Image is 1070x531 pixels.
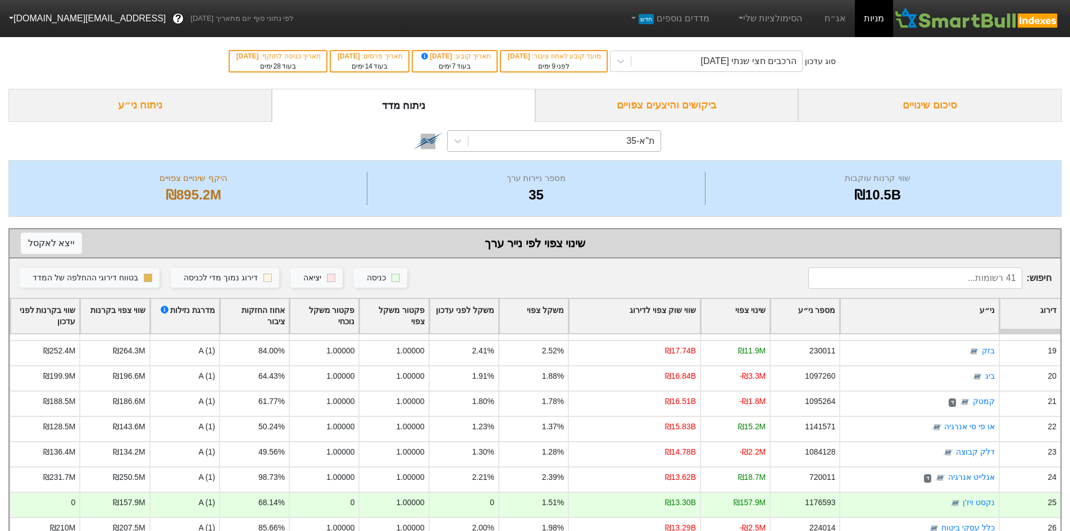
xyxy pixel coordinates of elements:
[272,89,535,122] div: ניתוח מדד
[472,370,494,382] div: 1.91%
[963,498,995,507] a: נקסט ויז'ן
[508,52,532,60] span: [DATE]
[290,299,358,334] div: Toggle SortBy
[1048,497,1057,509] div: 25
[931,422,942,433] img: tase link
[420,52,454,60] span: [DATE]
[740,370,766,382] div: -₪3.3M
[113,345,145,357] div: ₪264.3M
[893,7,1061,30] img: SmartBull
[625,7,714,30] a: מדדים נוספיםחדש
[738,345,766,357] div: ₪11.9M
[805,497,835,509] div: 1176593
[626,134,655,148] div: ת"א-35
[507,51,601,61] div: מועד קובע לאחוז ציבור :
[840,299,998,334] div: Toggle SortBy
[490,497,494,509] div: 0
[507,61,601,71] div: לפני ימים
[472,446,494,458] div: 1.30%
[1048,396,1057,407] div: 21
[258,471,285,483] div: 98.73%
[665,345,696,357] div: ₪17.74B
[149,416,219,441] div: A (1)
[973,397,995,406] a: קמטק
[944,423,995,432] a: או פי סי אנרגיה
[326,370,354,382] div: 1.00000
[418,51,491,61] div: תאריך קובע :
[809,345,835,357] div: 230011
[175,11,181,26] span: ?
[665,396,696,407] div: ₪16.51B
[472,421,494,433] div: 1.23%
[23,172,364,185] div: היקף שינויים צפויים
[149,492,219,517] div: A (1)
[708,172,1047,185] div: שווי קרנות עוקבות
[499,299,568,334] div: Toggle SortBy
[542,370,564,382] div: 1.88%
[542,345,564,357] div: 2.52%
[665,370,696,382] div: ₪16.84B
[23,185,364,205] div: ₪895.2M
[236,52,261,60] span: [DATE]
[113,421,145,433] div: ₪143.6M
[738,421,766,433] div: ₪15.2M
[396,421,424,433] div: 1.00000
[396,396,424,407] div: 1.00000
[740,446,766,458] div: -₪2.2M
[336,61,403,71] div: בעוד ימים
[972,371,983,383] img: tase link
[71,497,76,509] div: 0
[805,421,835,433] div: 1141571
[326,345,354,357] div: 1.00000
[701,55,797,68] div: הרכבים חצי שנתי [DATE]
[190,13,293,24] span: לפי נתוני סוף יום מתאריך [DATE]
[1048,345,1057,357] div: 19
[639,14,654,24] span: חדש
[326,421,354,433] div: 1.00000
[413,126,443,156] img: tase link
[948,473,995,482] a: אנלייט אנרגיה
[33,272,138,284] div: בטווח דירוגי ההחלפה של המדד
[370,172,702,185] div: מספר ניירות ערך
[235,51,321,61] div: תאריך כניסה לתוקף :
[798,89,1062,122] div: סיכום שינויים
[359,299,428,334] div: Toggle SortBy
[535,89,799,122] div: ביקושים והיצעים צפויים
[542,396,564,407] div: 1.78%
[8,89,272,122] div: ניתוח ני״ע
[350,497,355,509] div: 0
[1000,299,1060,334] div: Toggle SortBy
[303,272,321,284] div: יציאה
[149,365,219,391] div: A (1)
[808,267,1051,289] span: חיפוש :
[43,421,75,433] div: ₪128.5M
[338,52,362,60] span: [DATE]
[370,185,702,205] div: 35
[985,372,995,381] a: ביג
[113,396,145,407] div: ₪186.6M
[274,62,281,70] span: 28
[771,299,839,334] div: Toggle SortBy
[171,268,279,288] button: דירוג נמוך מדי לכניסה
[149,340,219,365] div: A (1)
[809,471,835,483] div: 720011
[418,61,491,71] div: בעוד ימים
[708,185,1047,205] div: ₪10.5B
[959,397,971,408] img: tase link
[220,299,289,334] div: Toggle SortBy
[805,396,835,407] div: 1095264
[542,421,564,433] div: 1.37%
[336,51,403,61] div: תאריך פרסום :
[552,62,556,70] span: 9
[956,448,995,457] a: דלק קבוצה
[935,473,946,484] img: tase link
[290,268,343,288] button: יציאה
[159,305,215,328] div: מדרגת נזילות
[113,446,145,458] div: ₪134.2M
[396,345,424,357] div: 1.00000
[149,441,219,466] div: A (1)
[805,56,836,67] div: סוג עדכון
[258,446,285,458] div: 49.56%
[113,497,145,509] div: ₪157.9M
[396,370,424,382] div: 1.00000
